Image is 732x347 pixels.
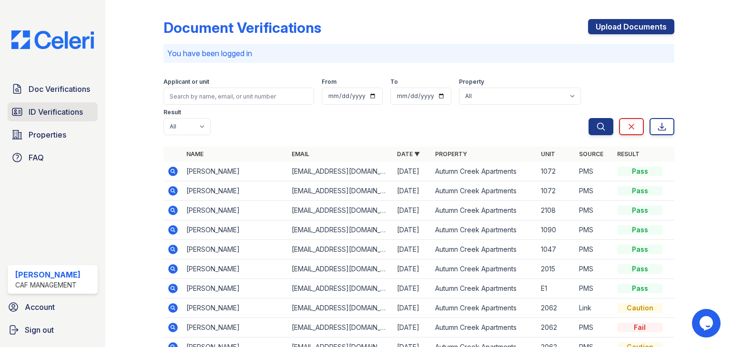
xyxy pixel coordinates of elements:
[579,150,603,158] a: Source
[617,303,663,313] div: Caution
[167,48,671,59] p: You have been logged in
[431,181,537,201] td: Autumn Creek Apartments
[183,259,288,279] td: [PERSON_NAME]
[25,301,55,313] span: Account
[537,220,575,240] td: 1090
[8,148,98,167] a: FAQ
[617,245,663,254] div: Pass
[15,269,81,280] div: [PERSON_NAME]
[29,83,90,95] span: Doc Verifications
[183,279,288,298] td: [PERSON_NAME]
[183,298,288,318] td: [PERSON_NAME]
[435,150,467,158] a: Property
[183,201,288,220] td: [PERSON_NAME]
[617,186,663,196] div: Pass
[163,19,321,36] div: Document Verifications
[537,201,575,220] td: 2108
[393,181,431,201] td: [DATE]
[393,220,431,240] td: [DATE]
[288,240,393,259] td: [EMAIL_ADDRESS][DOMAIN_NAME]
[617,167,663,176] div: Pass
[431,318,537,337] td: Autumn Creek Apartments
[393,298,431,318] td: [DATE]
[692,309,722,337] iframe: chat widget
[29,106,83,118] span: ID Verifications
[431,240,537,259] td: Autumn Creek Apartments
[431,162,537,181] td: Autumn Creek Apartments
[393,162,431,181] td: [DATE]
[588,19,674,34] a: Upload Documents
[29,129,66,140] span: Properties
[617,264,663,274] div: Pass
[163,78,209,86] label: Applicant or unit
[8,79,98,99] a: Doc Verifications
[397,150,420,158] a: Date ▼
[537,279,575,298] td: E1
[288,201,393,220] td: [EMAIL_ADDRESS][DOMAIN_NAME]
[537,318,575,337] td: 2062
[393,318,431,337] td: [DATE]
[163,109,181,116] label: Result
[431,298,537,318] td: Autumn Creek Apartments
[617,323,663,332] div: Fail
[183,181,288,201] td: [PERSON_NAME]
[431,220,537,240] td: Autumn Creek Apartments
[15,280,81,290] div: CAF Management
[575,201,613,220] td: PMS
[617,225,663,235] div: Pass
[575,162,613,181] td: PMS
[183,318,288,337] td: [PERSON_NAME]
[288,181,393,201] td: [EMAIL_ADDRESS][DOMAIN_NAME]
[393,279,431,298] td: [DATE]
[4,320,102,339] a: Sign out
[25,324,54,336] span: Sign out
[537,259,575,279] td: 2015
[163,88,314,105] input: Search by name, email, or unit number
[288,279,393,298] td: [EMAIL_ADDRESS][DOMAIN_NAME]
[183,220,288,240] td: [PERSON_NAME]
[537,240,575,259] td: 1047
[183,162,288,181] td: [PERSON_NAME]
[393,240,431,259] td: [DATE]
[288,259,393,279] td: [EMAIL_ADDRESS][DOMAIN_NAME]
[288,298,393,318] td: [EMAIL_ADDRESS][DOMAIN_NAME]
[393,259,431,279] td: [DATE]
[292,150,309,158] a: Email
[288,318,393,337] td: [EMAIL_ADDRESS][DOMAIN_NAME]
[537,181,575,201] td: 1072
[617,284,663,293] div: Pass
[288,220,393,240] td: [EMAIL_ADDRESS][DOMAIN_NAME]
[575,279,613,298] td: PMS
[575,220,613,240] td: PMS
[541,150,555,158] a: Unit
[322,78,336,86] label: From
[537,298,575,318] td: 2062
[575,259,613,279] td: PMS
[459,78,484,86] label: Property
[431,259,537,279] td: Autumn Creek Apartments
[575,318,613,337] td: PMS
[288,162,393,181] td: [EMAIL_ADDRESS][DOMAIN_NAME]
[4,297,102,317] a: Account
[575,240,613,259] td: PMS
[390,78,398,86] label: To
[575,298,613,318] td: Link
[617,150,640,158] a: Result
[431,201,537,220] td: Autumn Creek Apartments
[431,279,537,298] td: Autumn Creek Apartments
[4,30,102,49] img: CE_Logo_Blue-a8612792a0a2168367f1c8372b55b34899dd931a85d93a1a3d3e32e68fde9ad4.png
[537,162,575,181] td: 1072
[186,150,203,158] a: Name
[29,152,44,163] span: FAQ
[8,125,98,144] a: Properties
[575,181,613,201] td: PMS
[393,201,431,220] td: [DATE]
[8,102,98,121] a: ID Verifications
[183,240,288,259] td: [PERSON_NAME]
[617,206,663,215] div: Pass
